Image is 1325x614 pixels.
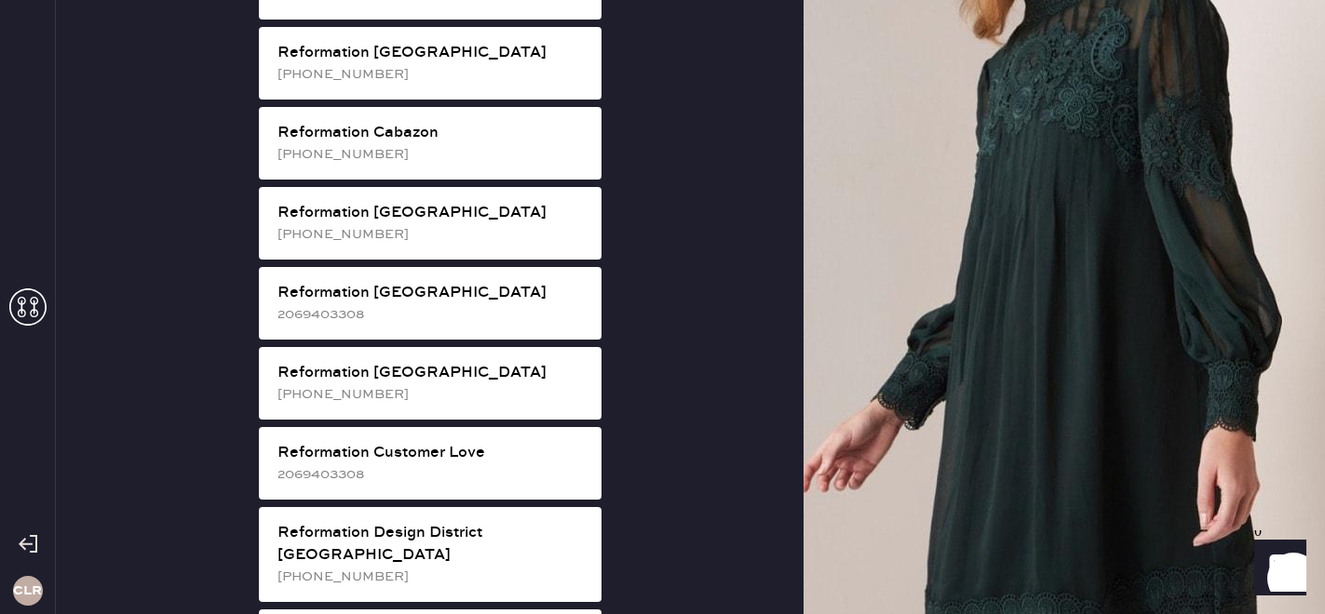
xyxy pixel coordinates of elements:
h3: CLR [13,584,42,597]
div: Reformation [GEOGRAPHIC_DATA] [277,282,587,304]
div: 2069403308 [277,464,587,485]
div: 2069403308 [277,304,587,325]
div: Reformation [GEOGRAPHIC_DATA] [277,362,587,384]
div: Reformation Customer Love [277,442,587,464]
div: Reformation Cabazon [277,122,587,144]
div: [PHONE_NUMBER] [277,567,587,587]
iframe: Front Chat [1237,530,1317,610]
div: Reformation Design District [GEOGRAPHIC_DATA] [277,522,587,567]
div: Reformation [GEOGRAPHIC_DATA] [277,202,587,224]
div: [PHONE_NUMBER] [277,144,587,165]
div: [PHONE_NUMBER] [277,384,587,405]
div: [PHONE_NUMBER] [277,64,587,85]
div: [PHONE_NUMBER] [277,224,587,245]
div: Reformation [GEOGRAPHIC_DATA] [277,42,587,64]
